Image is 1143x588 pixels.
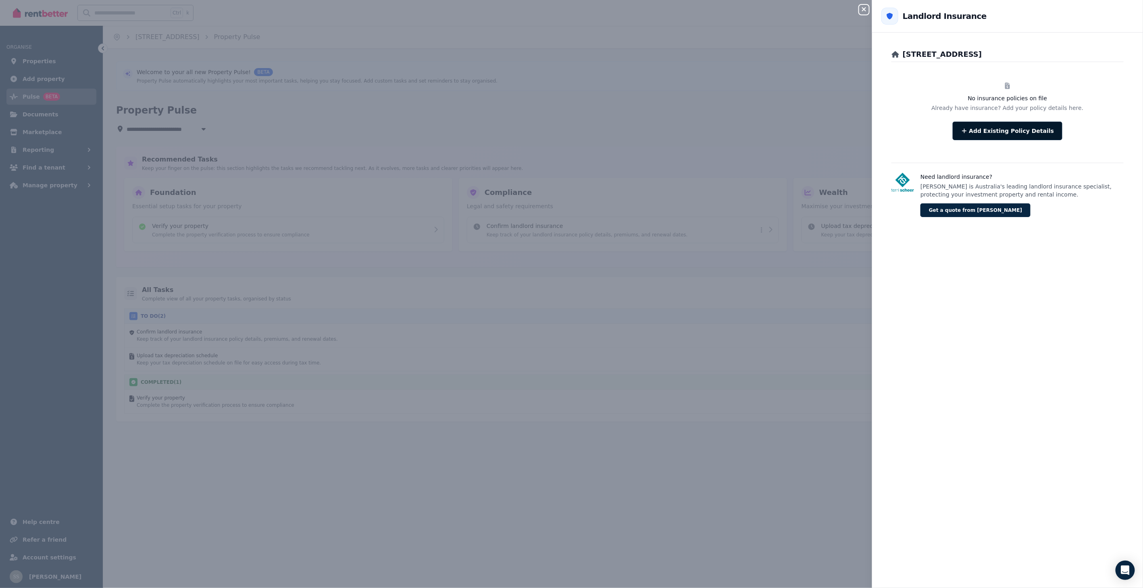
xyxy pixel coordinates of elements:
h2: [STREET_ADDRESS] [903,49,982,60]
div: Open Intercom Messenger [1116,561,1135,580]
p: Already have insurance? Add your policy details here. [891,104,1124,112]
h3: Need landlord insurance? [920,173,1124,181]
button: Get a quote from [PERSON_NAME] [920,203,1031,217]
h2: Landlord Insurance [903,10,987,22]
button: Add Existing Policy Details [953,122,1063,140]
img: Terri Scheer [891,173,914,192]
p: [PERSON_NAME] is Australia's leading landlord insurance specialist, protecting your investment pr... [920,182,1124,199]
h3: No insurance policies on file [891,94,1124,102]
